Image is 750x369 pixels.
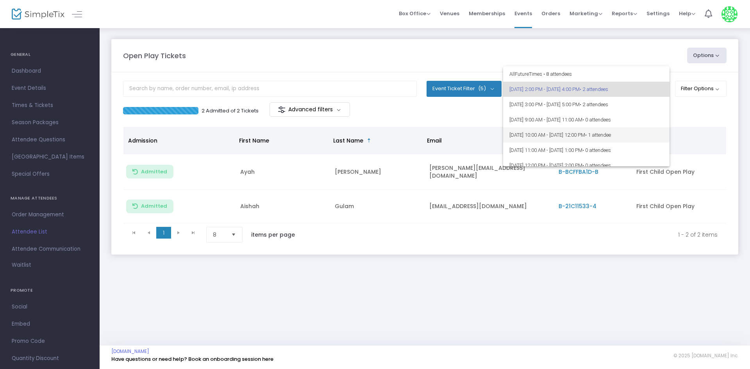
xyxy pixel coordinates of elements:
[585,132,611,138] span: • 1 attendee
[582,117,611,123] span: • 0 attendees
[580,102,608,107] span: • 2 attendees
[509,66,663,82] span: All Future Times • 8 attendees
[509,158,663,173] span: [DATE] 12:00 PM - [DATE] 2:00 PM
[509,82,663,97] span: [DATE] 2:00 PM - [DATE] 4:00 PM
[509,97,663,112] span: [DATE] 3:00 PM - [DATE] 5:00 PM
[580,86,608,92] span: • 2 attendees
[582,147,611,153] span: • 0 attendees
[582,162,611,168] span: • 0 attendees
[509,143,663,158] span: [DATE] 11:00 AM - [DATE] 1:00 PM
[509,127,663,143] span: [DATE] 10:00 AM - [DATE] 12:00 PM
[509,112,663,127] span: [DATE] 9:00 AM - [DATE] 11:00 AM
